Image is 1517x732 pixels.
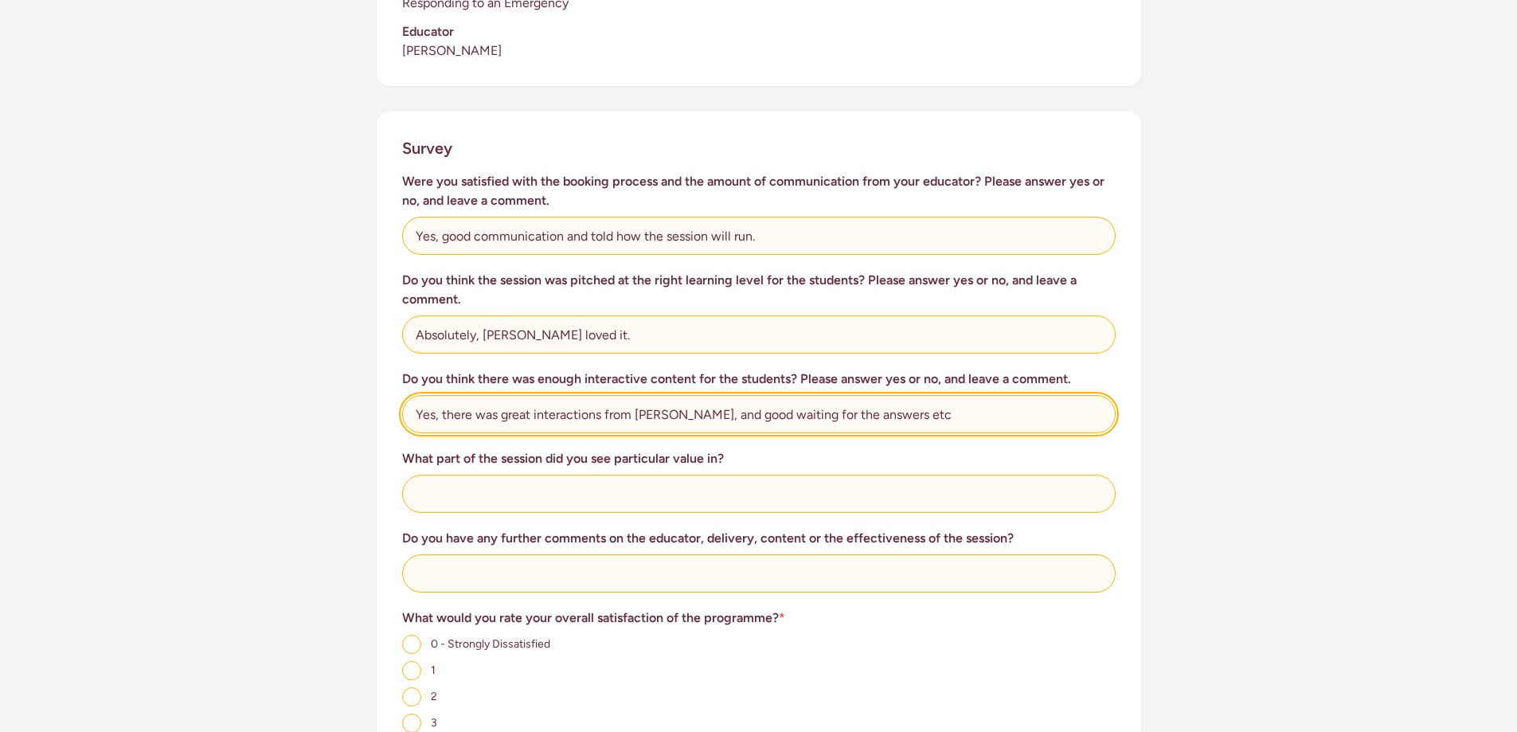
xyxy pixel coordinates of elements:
[431,716,437,730] span: 3
[402,370,1116,389] h3: Do you think there was enough interactive content for the students? Please answer yes or no, and ...
[431,637,550,651] span: 0 - Strongly Dissatisfied
[402,687,421,707] input: 2
[431,690,437,703] span: 2
[402,41,1116,61] p: [PERSON_NAME]
[431,663,436,677] span: 1
[402,661,421,680] input: 1
[402,22,1116,41] h3: Educator
[402,449,1116,468] h3: What part of the session did you see particular value in?
[402,137,452,159] h2: Survey
[402,271,1116,309] h3: Do you think the session was pitched at the right learning level for the students? Please answer ...
[402,609,1116,628] h3: What would you rate your overall satisfaction of the programme?
[402,529,1116,548] h3: Do you have any further comments on the educator, delivery, content or the effectiveness of the s...
[402,172,1116,210] h3: Were you satisfied with the booking process and the amount of communication from your educator? P...
[402,635,421,654] input: 0 - Strongly Dissatisfied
